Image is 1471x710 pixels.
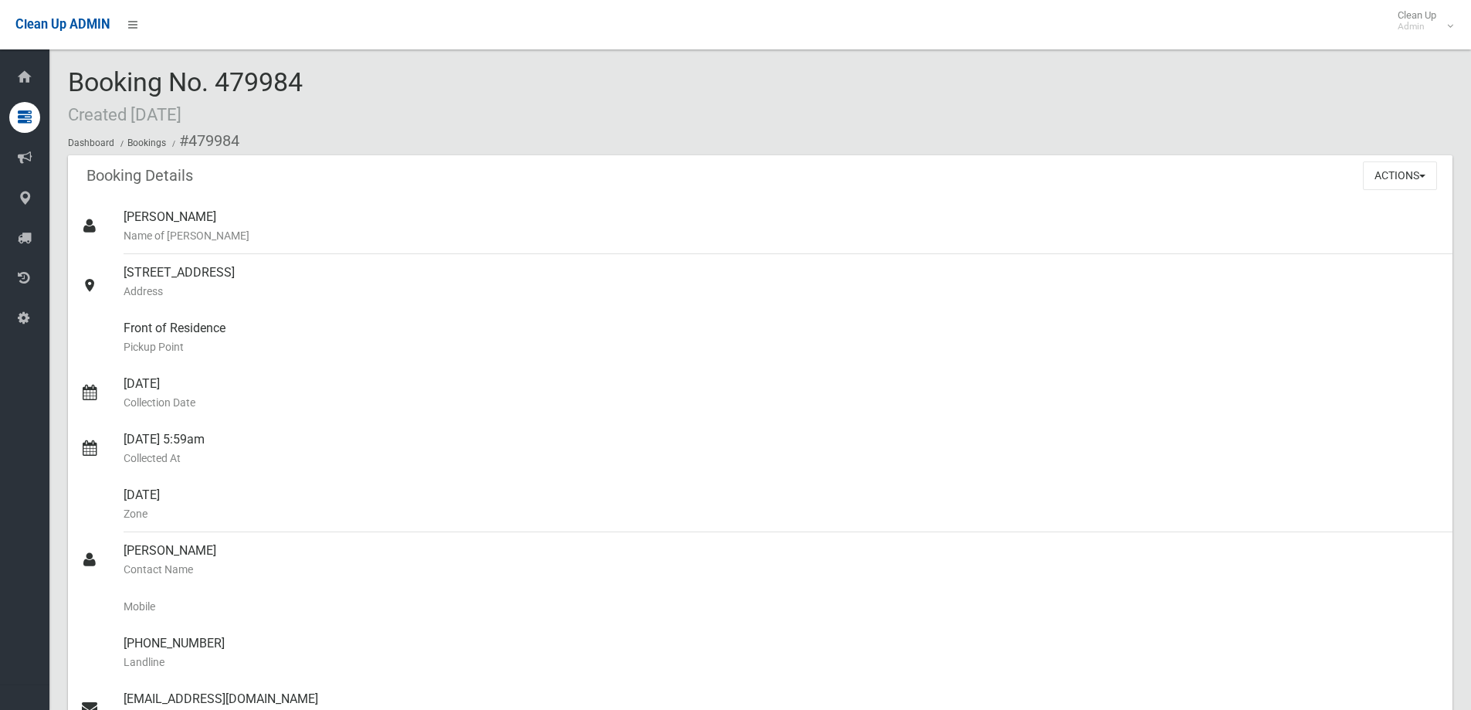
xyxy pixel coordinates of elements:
small: Admin [1398,21,1436,32]
small: Zone [124,504,1440,523]
div: [DATE] [124,365,1440,421]
small: Collection Date [124,393,1440,412]
span: Booking No. 479984 [68,66,303,127]
span: Clean Up ADMIN [15,17,110,32]
a: Dashboard [68,138,114,148]
small: Address [124,282,1440,301]
span: Clean Up [1390,9,1452,32]
div: Front of Residence [124,310,1440,365]
small: Collected At [124,449,1440,467]
a: Bookings [127,138,166,148]
small: Created [DATE] [68,104,181,124]
small: Landline [124,653,1440,671]
div: [PERSON_NAME] [124,532,1440,588]
div: [DATE] [124,477,1440,532]
small: Name of [PERSON_NAME] [124,226,1440,245]
header: Booking Details [68,161,212,191]
li: #479984 [168,127,239,155]
div: [PHONE_NUMBER] [124,625,1440,681]
button: Actions [1363,161,1437,190]
div: [PERSON_NAME] [124,199,1440,254]
small: Contact Name [124,560,1440,579]
div: [DATE] 5:59am [124,421,1440,477]
small: Mobile [124,597,1440,616]
small: Pickup Point [124,338,1440,356]
div: [STREET_ADDRESS] [124,254,1440,310]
